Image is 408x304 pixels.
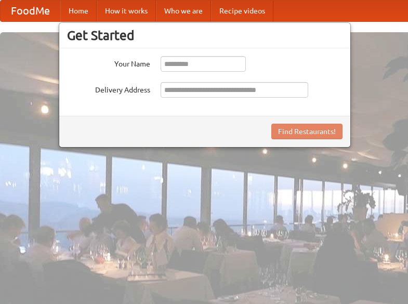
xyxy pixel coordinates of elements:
[97,1,156,21] a: How it works
[67,28,343,43] h3: Get Started
[211,1,273,21] a: Recipe videos
[67,56,150,69] label: Your Name
[60,1,97,21] a: Home
[67,82,150,95] label: Delivery Address
[271,124,343,139] button: Find Restaurants!
[156,1,211,21] a: Who we are
[1,1,60,21] a: FoodMe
